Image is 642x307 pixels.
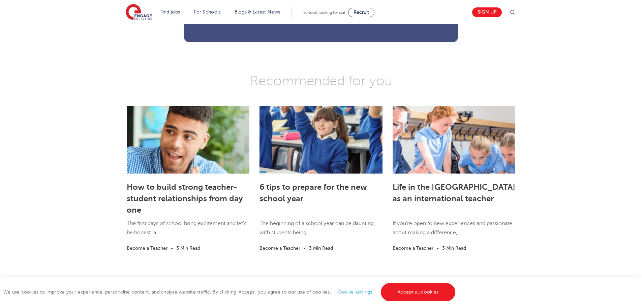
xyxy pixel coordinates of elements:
a: Accept all cookies [381,283,456,301]
span: Schools looking for staff [303,10,347,15]
p: If you're open to new experiences and passionate about making a difference,... [393,219,515,244]
a: Cookie settings [338,289,372,295]
a: Life in the [GEOGRAPHIC_DATA] as an international teacher [393,182,515,203]
a: Blogs & Latest News [235,9,280,14]
li: Become a Teacher [393,244,433,252]
li: 3 Min Read [442,244,466,252]
li: 3 Min Read [309,244,333,252]
p: The first days of school bring excitement and let’s be honest, a... [127,219,249,244]
li: • [167,244,176,252]
p: The beginning of a school year can be daunting, with students being... [259,219,382,244]
a: How to build strong teacher-student relationships from day one [127,182,243,215]
a: 6 tips to prepare for the new school year [259,182,367,203]
span: Recruit [354,10,369,15]
li: 3 Min Read [176,244,200,252]
h3: Recommended for you [122,72,520,89]
span: We use cookies to improve your experience, personalise content, and analyse website traffic. By c... [3,289,457,295]
li: Become a Teacher [259,244,300,252]
a: Sign up [472,7,502,17]
a: Find jobs [160,9,180,14]
a: Recruit [348,8,374,17]
a: For Schools [194,9,220,14]
li: • [300,244,309,252]
img: Engage Education [126,4,152,21]
li: Become a Teacher [127,244,167,252]
li: • [433,244,442,252]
